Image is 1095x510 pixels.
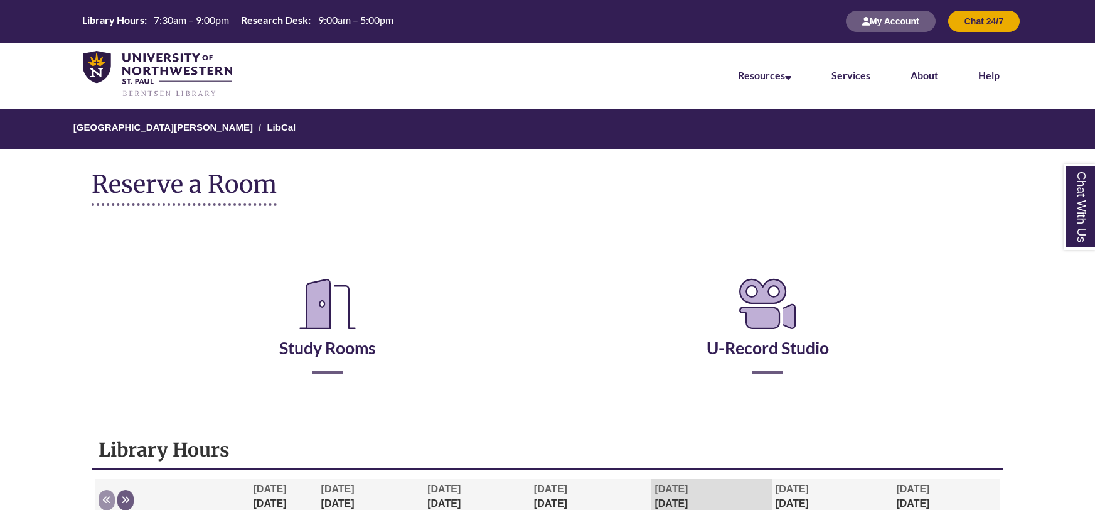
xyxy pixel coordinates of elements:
span: [DATE] [896,484,929,494]
a: About [911,69,938,81]
a: Hours Today [77,13,398,30]
span: [DATE] [776,484,809,494]
a: Study Rooms [279,307,376,358]
span: 9:00am – 5:00pm [318,14,393,26]
div: Reserve a Room [92,237,1003,411]
a: Help [978,69,1000,81]
span: [DATE] [654,484,688,494]
span: [DATE] [534,484,567,494]
h1: Reserve a Room [92,171,277,206]
a: Resources [738,69,791,81]
a: LibCal [267,122,296,133]
button: Chat 24/7 [948,11,1020,32]
a: My Account [846,16,936,26]
button: My Account [846,11,936,32]
th: Research Desk: [236,13,312,27]
a: [GEOGRAPHIC_DATA][PERSON_NAME] [73,122,253,133]
table: Hours Today [77,13,398,28]
th: Library Hours: [77,13,149,27]
nav: Breadcrumb [92,109,1003,149]
span: [DATE] [321,484,355,494]
h1: Library Hours [99,438,996,462]
a: U-Record Studio [707,307,829,358]
span: [DATE] [427,484,461,494]
span: [DATE] [254,484,287,494]
a: Chat 24/7 [948,16,1020,26]
span: 7:30am – 9:00pm [154,14,229,26]
img: UNWSP Library Logo [83,51,232,98]
a: Services [831,69,870,81]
